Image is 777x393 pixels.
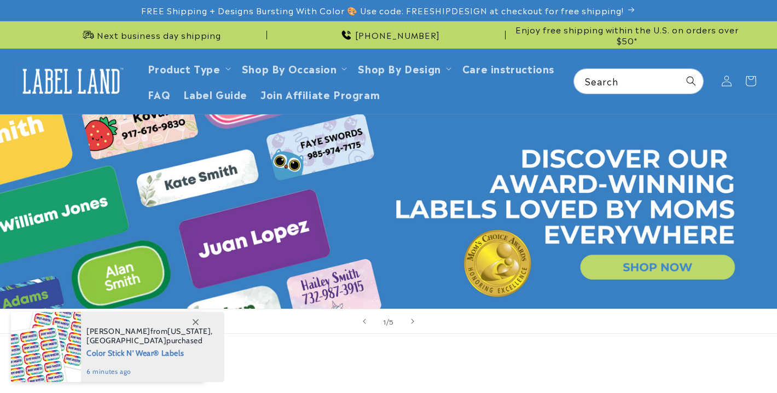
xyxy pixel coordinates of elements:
[141,5,624,16] span: FREE Shipping + Designs Bursting With Color 🎨 Use code: FREESHIPDESIGN at checkout for free shipp...
[86,326,150,336] span: [PERSON_NAME]
[271,21,506,48] div: Announcement
[141,81,177,107] a: FAQ
[510,21,744,48] div: Announcement
[141,55,235,81] summary: Product Type
[462,62,554,74] span: Care instructions
[33,358,744,375] h2: Best sellers
[352,309,376,333] button: Previous slide
[260,88,380,100] span: Join Affiliate Program
[13,60,130,102] a: Label Land
[510,24,744,45] span: Enjoy free shipping within the U.S. on orders over $50*
[97,30,221,41] span: Next business day shipping
[254,81,386,107] a: Join Affiliate Program
[401,309,425,333] button: Next slide
[235,55,352,81] summary: Shop By Occasion
[679,69,703,93] button: Search
[86,327,213,345] span: from , purchased
[242,62,337,74] span: Shop By Occasion
[389,316,394,327] span: 5
[668,346,766,382] iframe: Gorgias live chat messenger
[383,316,386,327] span: 1
[33,21,267,48] div: Announcement
[358,61,440,76] a: Shop By Design
[355,30,440,41] span: [PHONE_NUMBER]
[386,316,390,327] span: /
[167,326,211,336] span: [US_STATE]
[177,81,254,107] a: Label Guide
[148,88,171,100] span: FAQ
[183,88,247,100] span: Label Guide
[456,55,561,81] a: Care instructions
[148,61,221,76] a: Product Type
[16,64,126,98] img: Label Land
[351,55,455,81] summary: Shop By Design
[86,336,166,345] span: [GEOGRAPHIC_DATA]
